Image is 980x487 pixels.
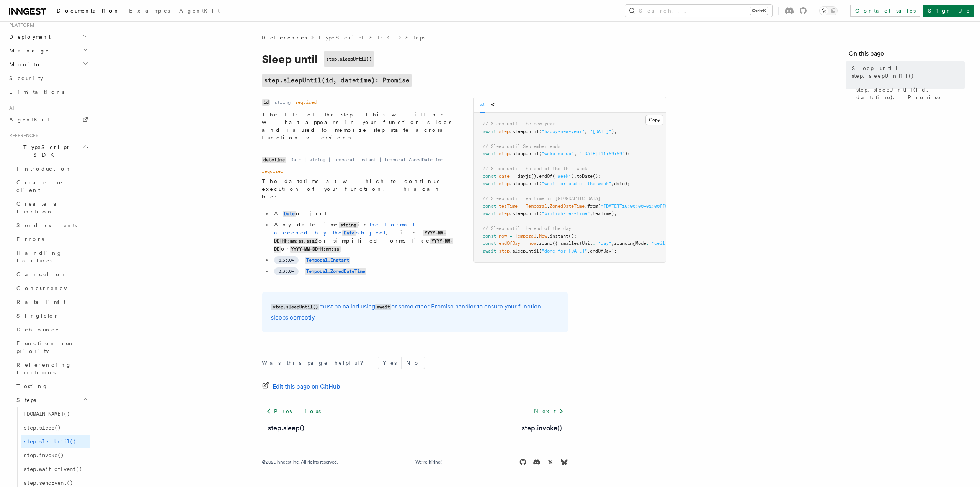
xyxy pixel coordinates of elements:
span: .endOf [536,174,552,179]
span: .sleepUntil [510,151,539,156]
span: now [499,233,507,239]
a: the format accepted by theDateobject [274,221,415,236]
a: Singleton [13,309,90,323]
span: = [512,174,515,179]
span: "ceil" [652,241,668,246]
a: step.waitForEvent() [21,462,90,476]
button: Deployment [6,30,90,44]
h4: On this page [849,49,965,61]
span: .round [536,241,552,246]
span: .toDate [574,174,593,179]
span: // Sleep until September ends [483,144,560,149]
span: step [499,151,510,156]
span: . [536,233,539,239]
span: , [611,181,614,186]
span: () [531,174,536,179]
p: The ID of the step. This will be what appears in your function's logs and is used to memoize step... [262,111,455,141]
a: Sleep until step.sleepUntil() [849,61,965,83]
code: id [262,99,270,106]
span: "done-for-[DATE]" [542,248,587,254]
button: Steps [13,393,90,407]
span: .sleepUntil [510,211,539,216]
a: Previous [262,404,325,418]
span: "[DATE]T16:00:00+01:00[[GEOGRAPHIC_DATA]/[GEOGRAPHIC_DATA]]" [601,203,761,209]
span: "day" [598,241,611,246]
span: Handling failures [16,250,62,264]
button: TypeScript SDK [6,140,90,162]
span: now [528,241,536,246]
span: "wake-me-up" [542,151,574,156]
span: (); [568,233,577,239]
span: : [593,241,595,246]
span: Monitor [6,61,45,68]
span: (); [593,174,601,179]
span: ( [539,211,542,216]
a: Send events [13,218,90,232]
span: ( [539,181,542,186]
span: References [6,133,38,139]
button: Copy [645,115,663,125]
a: We're hiring! [415,459,442,465]
a: Create a function [13,197,90,218]
a: TypeScript SDK [318,34,395,41]
p: must be called using or some other Promise handler to ensure your function sleeps correctly. [271,301,559,323]
dd: required [295,99,317,105]
span: ( [539,248,542,254]
span: ( [552,174,555,179]
span: Debounce [16,326,59,333]
a: Handling failures [13,246,90,267]
span: "[DATE]" [590,129,611,134]
code: step.sleepUntil() [271,304,319,310]
span: Introduction [16,166,72,172]
button: Monitor [6,57,90,71]
span: const [483,233,496,239]
a: Debounce [13,323,90,336]
span: AI [6,105,14,111]
span: Cancel on [16,271,67,277]
span: Errors [16,236,44,242]
span: roundingMode [614,241,646,246]
span: step.sleepUntil() [24,438,76,444]
button: v2 [491,97,496,113]
span: Now [539,233,547,239]
span: 3.33.0+ [279,268,294,274]
a: [DOMAIN_NAME]() [21,407,90,421]
span: teaTime); [593,211,617,216]
span: , [590,211,593,216]
span: "[DATE]T11:59:59" [579,151,625,156]
span: endOfDay [499,241,520,246]
p: The datetime at which to continue execution of your function. This can be: [262,177,455,200]
span: await [483,181,496,186]
a: Referencing functions [13,358,90,379]
span: Deployment [6,33,51,41]
span: "british-tea-time" [542,211,590,216]
li: A object [272,210,455,218]
a: step.sleep() [268,423,304,433]
span: : [646,241,649,246]
button: Manage [6,44,90,57]
button: v3 [480,97,485,113]
a: Sign Up [923,5,974,17]
dd: required [262,168,283,174]
span: Sleep until step.sleepUntil() [852,64,965,80]
code: await [375,304,391,310]
span: endOfDay); [590,248,617,254]
span: // Sleep until tea time in [GEOGRAPHIC_DATA] [483,196,601,201]
span: , [585,129,587,134]
span: ( [539,129,542,134]
a: Steps [405,34,425,41]
a: Next [529,404,568,418]
a: Contact sales [850,5,920,17]
span: const [483,174,496,179]
span: date [499,174,510,179]
a: step.invoke() [21,448,90,462]
a: step.sleepUntil() [21,435,90,448]
span: Send events [16,222,77,228]
span: step [499,129,510,134]
span: = [523,241,526,246]
code: YYYY-MM-DDHH:mm:ss [290,246,341,253]
span: step.invoke() [24,452,64,458]
a: step.sleep() [21,421,90,435]
a: Testing [13,379,90,393]
span: await [483,151,496,156]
